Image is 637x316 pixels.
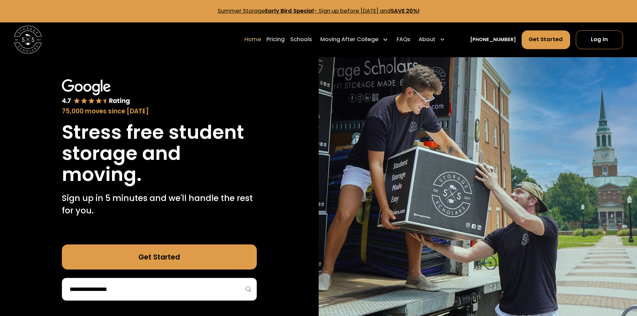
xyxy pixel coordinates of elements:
[244,30,261,49] a: Home
[62,122,257,185] h1: Stress free student storage and moving.
[576,30,623,49] a: Log In
[62,107,257,116] div: 75,000 moves since [DATE]
[62,79,130,105] img: Google 4.7 star rating
[522,30,570,49] a: Get Started
[218,7,420,15] a: Summer StorageEarly Bird Special- Sign up before [DATE] andSAVE 20%!
[318,30,391,49] div: Moving After College
[14,26,42,54] a: home
[470,36,516,43] a: [PHONE_NUMBER]
[320,35,379,44] div: Moving After College
[397,30,410,49] a: FAQs
[416,30,448,49] div: About
[419,35,435,44] div: About
[265,7,314,15] strong: Early Bird Special
[391,7,420,15] strong: SAVE 20%!
[62,244,257,270] a: Get Started
[62,192,257,217] p: Sign up in 5 minutes and we'll handle the rest for you.
[290,30,312,49] a: Schools
[14,26,42,54] img: Storage Scholars main logo
[267,30,285,49] a: Pricing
